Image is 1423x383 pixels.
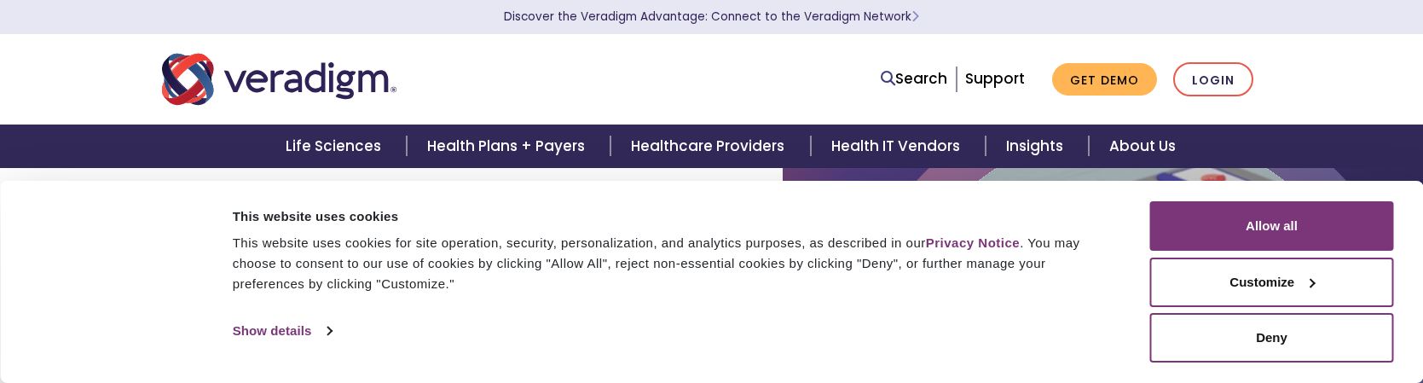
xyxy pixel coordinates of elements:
button: Deny [1150,313,1394,363]
a: Life Sciences [265,125,407,168]
a: Support [965,68,1025,89]
a: Search [881,67,947,90]
span: Learn More [911,9,919,25]
div: This website uses cookies [233,206,1112,227]
a: Insights [986,125,1089,168]
a: Show details [233,318,332,344]
a: Login [1173,62,1253,97]
a: Discover the Veradigm Advantage: Connect to the Veradigm NetworkLearn More [504,9,919,25]
button: Customize [1150,258,1394,307]
a: Healthcare Providers [610,125,810,168]
a: Health Plans + Payers [407,125,610,168]
button: Allow all [1150,201,1394,251]
a: Privacy Notice [926,235,1020,250]
div: This website uses cookies for site operation, security, personalization, and analytics purposes, ... [233,233,1112,294]
a: About Us [1089,125,1196,168]
a: Health IT Vendors [811,125,986,168]
a: Get Demo [1052,63,1157,96]
img: Veradigm logo [162,51,396,107]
